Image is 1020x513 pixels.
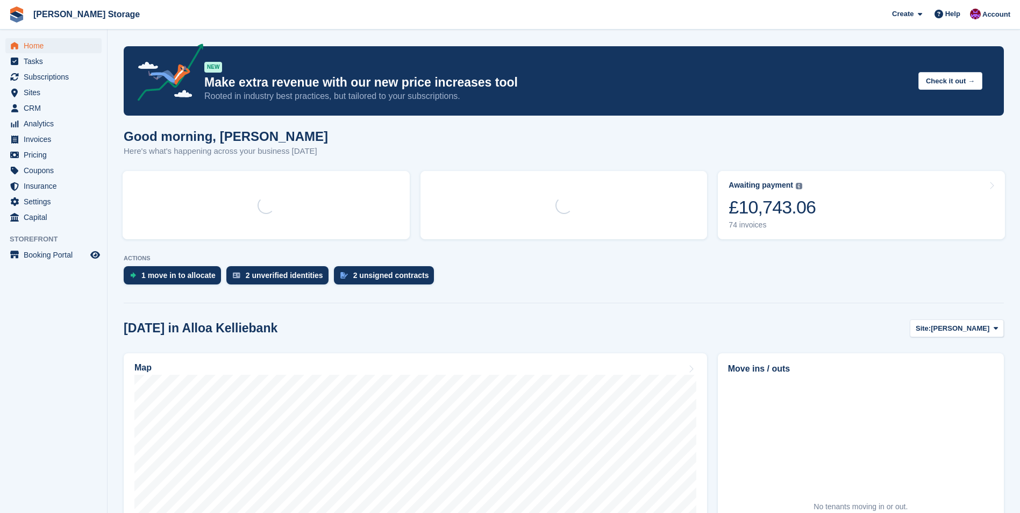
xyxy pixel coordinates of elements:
a: 2 unsigned contracts [334,266,440,290]
div: 2 unsigned contracts [353,271,429,280]
a: menu [5,85,102,100]
button: Site: [PERSON_NAME] [910,319,1004,337]
a: menu [5,163,102,178]
span: Home [24,38,88,53]
span: Create [892,9,914,19]
div: 1 move in to allocate [141,271,216,280]
img: contract_signature_icon-13c848040528278c33f63329250d36e43548de30e8caae1d1a13099fd9432cc5.svg [340,272,348,279]
span: Coupons [24,163,88,178]
span: Capital [24,210,88,225]
span: Settings [24,194,88,209]
div: No tenants moving in or out. [814,501,908,512]
img: icon-info-grey-7440780725fd019a000dd9b08b2336e03edf1995a4989e88bcd33f0948082b44.svg [796,183,802,189]
a: menu [5,194,102,209]
a: menu [5,247,102,262]
span: Help [945,9,960,19]
span: Sites [24,85,88,100]
span: [PERSON_NAME] [931,323,989,334]
a: menu [5,179,102,194]
a: menu [5,54,102,69]
img: stora-icon-8386f47178a22dfd0bd8f6a31ec36ba5ce8667c1dd55bd0f319d3a0aa187defe.svg [9,6,25,23]
a: Awaiting payment £10,743.06 74 invoices [718,171,1005,239]
p: Here's what's happening across your business [DATE] [124,145,328,158]
h2: [DATE] in Alloa Kelliebank [124,321,277,336]
h2: Map [134,363,152,373]
a: menu [5,210,102,225]
a: 2 unverified identities [226,266,334,290]
h1: Good morning, [PERSON_NAME] [124,129,328,144]
div: 2 unverified identities [246,271,323,280]
span: Invoices [24,132,88,147]
p: Rooted in industry best practices, but tailored to your subscriptions. [204,90,910,102]
div: NEW [204,62,222,73]
img: verify_identity-adf6edd0f0f0b5bbfe63781bf79b02c33cf7c696d77639b501bdc392416b5a36.svg [233,272,240,279]
a: menu [5,132,102,147]
img: Audra Whitelaw [970,9,981,19]
img: price-adjustments-announcement-icon-8257ccfd72463d97f412b2fc003d46551f7dbcb40ab6d574587a9cd5c0d94... [129,44,204,105]
span: Booking Portal [24,247,88,262]
button: Check it out → [918,72,982,90]
h2: Move ins / outs [728,362,994,375]
span: CRM [24,101,88,116]
a: menu [5,101,102,116]
div: £10,743.06 [729,196,816,218]
p: ACTIONS [124,255,1004,262]
a: 1 move in to allocate [124,266,226,290]
span: Subscriptions [24,69,88,84]
a: Preview store [89,248,102,261]
a: menu [5,38,102,53]
span: Tasks [24,54,88,69]
img: move_ins_to_allocate_icon-fdf77a2bb77ea45bf5b3d319d69a93e2d87916cf1d5bf7949dd705db3b84f3ca.svg [130,272,136,279]
div: 74 invoices [729,220,816,230]
div: Awaiting payment [729,181,793,190]
span: Insurance [24,179,88,194]
a: [PERSON_NAME] Storage [29,5,144,23]
span: Site: [916,323,931,334]
a: menu [5,69,102,84]
a: menu [5,147,102,162]
span: Analytics [24,116,88,131]
p: Make extra revenue with our new price increases tool [204,75,910,90]
span: Account [982,9,1010,20]
span: Storefront [10,234,107,245]
a: menu [5,116,102,131]
span: Pricing [24,147,88,162]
